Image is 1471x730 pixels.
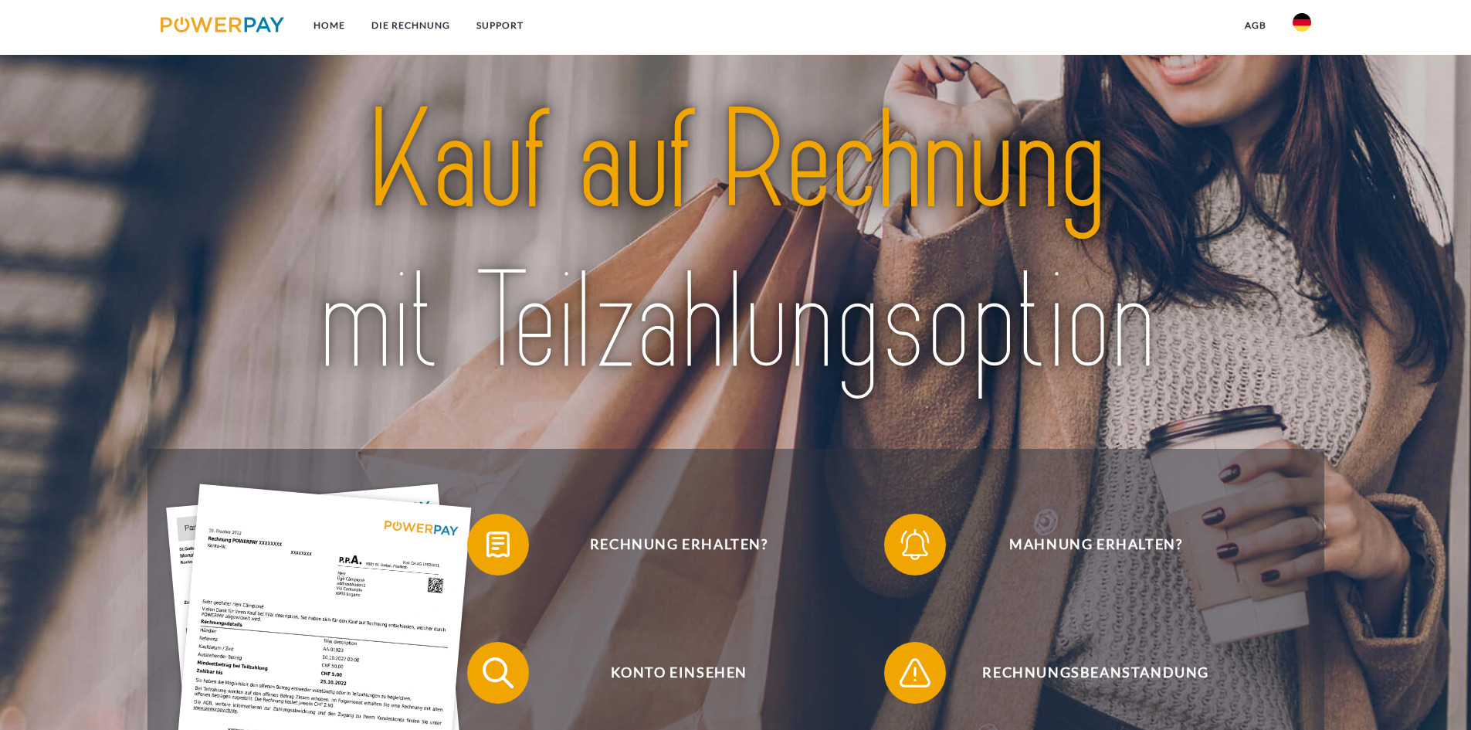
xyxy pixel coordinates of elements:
[479,654,517,692] img: qb_search.svg
[463,12,537,39] a: SUPPORT
[300,12,358,39] a: Home
[217,73,1254,412] img: title-powerpay_de.svg
[467,642,869,704] button: Konto einsehen
[884,642,1286,704] button: Rechnungsbeanstandung
[907,514,1285,576] span: Mahnung erhalten?
[884,514,1286,576] button: Mahnung erhalten?
[1409,668,1459,718] iframe: Schaltfläche zum Öffnen des Messaging-Fensters
[896,525,934,564] img: qb_bell.svg
[907,642,1285,704] span: Rechnungsbeanstandung
[490,642,868,704] span: Konto einsehen
[490,514,868,576] span: Rechnung erhalten?
[161,17,285,32] img: logo-powerpay.svg
[467,514,869,576] button: Rechnung erhalten?
[358,12,463,39] a: DIE RECHNUNG
[479,525,517,564] img: qb_bill.svg
[896,654,934,692] img: qb_warning.svg
[1293,13,1311,32] img: de
[1232,12,1279,39] a: agb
